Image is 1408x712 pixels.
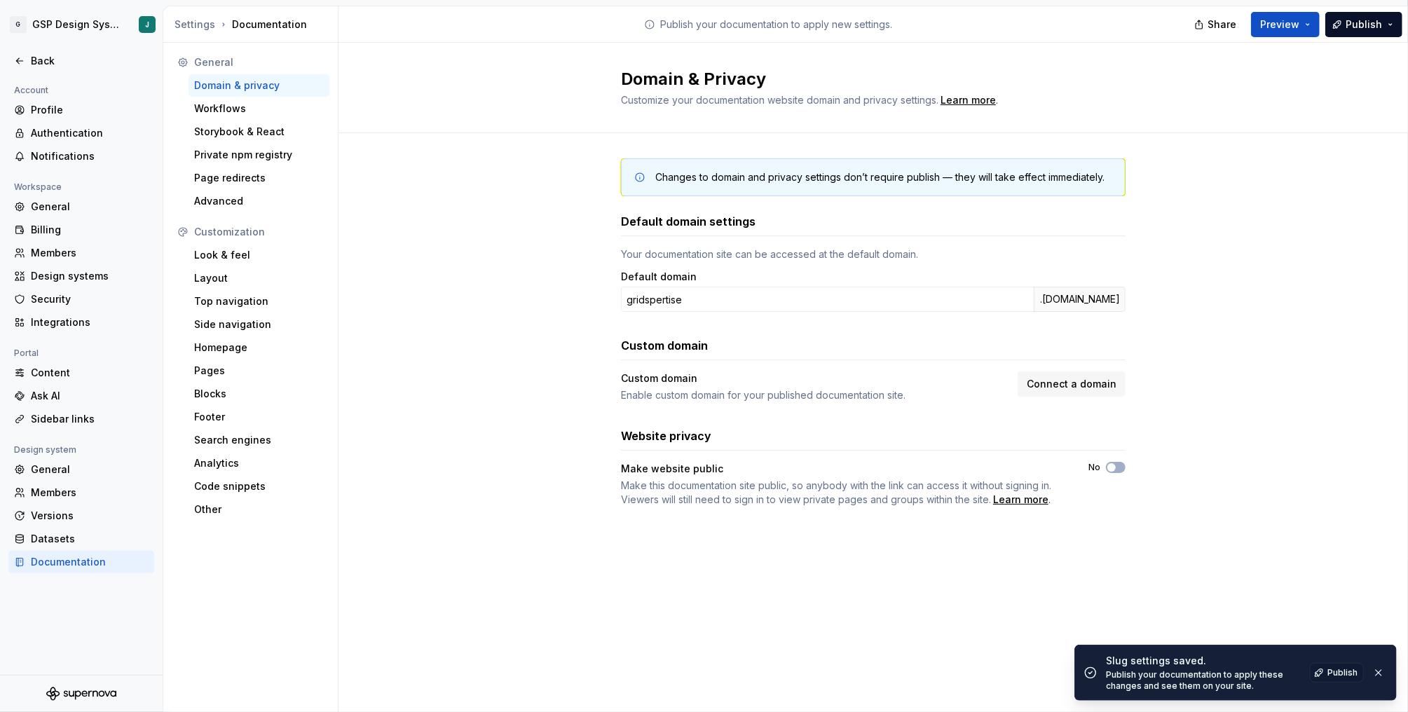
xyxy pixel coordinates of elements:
[189,475,329,498] a: Code snippets
[194,479,324,493] div: Code snippets
[31,292,149,306] div: Security
[1187,12,1245,37] button: Share
[189,429,329,451] a: Search engines
[8,122,154,144] a: Authentication
[621,388,1009,402] div: Enable custom domain for your published documentation site.
[189,360,329,382] a: Pages
[31,412,149,426] div: Sidebar links
[175,18,332,32] div: Documentation
[189,498,329,521] a: Other
[993,493,1048,507] a: Learn more
[194,502,324,516] div: Other
[8,481,154,504] a: Members
[46,687,116,701] svg: Supernova Logo
[8,345,44,362] div: Portal
[194,148,324,162] div: Private npm registry
[189,244,329,266] a: Look & feel
[1346,18,1382,32] span: Publish
[31,486,149,500] div: Members
[661,18,893,32] p: Publish your documentation to apply new settings.
[31,532,149,546] div: Datasets
[194,55,324,69] div: General
[8,458,154,481] a: General
[194,225,324,239] div: Customization
[194,194,324,208] div: Advanced
[8,385,154,407] a: Ask AI
[189,74,329,97] a: Domain & privacy
[3,9,160,40] button: GGSP Design SystemJ
[189,190,329,212] a: Advanced
[175,18,215,32] button: Settings
[194,125,324,139] div: Storybook & React
[194,271,324,285] div: Layout
[194,456,324,470] div: Analytics
[194,364,324,378] div: Pages
[938,95,998,106] span: .
[8,505,154,527] a: Versions
[189,383,329,405] a: Blocks
[189,167,329,189] a: Page redirects
[621,337,708,354] h3: Custom domain
[8,82,54,99] div: Account
[8,408,154,430] a: Sidebar links
[194,171,324,185] div: Page redirects
[194,78,324,93] div: Domain & privacy
[31,246,149,260] div: Members
[941,93,996,107] a: Learn more
[8,362,154,384] a: Content
[1106,669,1301,692] div: Publish your documentation to apply these changes and see them on your site.
[1327,667,1358,678] span: Publish
[31,389,149,403] div: Ask AI
[1034,287,1126,312] div: .[DOMAIN_NAME]
[8,99,154,121] a: Profile
[621,213,756,230] h3: Default domain settings
[194,102,324,116] div: Workflows
[1088,462,1100,473] label: No
[8,196,154,218] a: General
[31,223,149,237] div: Billing
[621,94,938,106] span: Customize your documentation website domain and privacy settings.
[189,121,329,143] a: Storybook & React
[8,145,154,167] a: Notifications
[8,265,154,287] a: Design systems
[1251,12,1320,37] button: Preview
[621,68,1109,90] h2: Domain & Privacy
[655,170,1105,184] div: Changes to domain and privacy settings don’t require publish — they will take effect immediately.
[194,433,324,447] div: Search engines
[8,311,154,334] a: Integrations
[31,200,149,214] div: General
[1260,18,1299,32] span: Preview
[31,54,149,68] div: Back
[189,406,329,428] a: Footer
[621,479,1063,507] span: .
[10,16,27,33] div: G
[621,247,1126,261] div: Your documentation site can be accessed at the default domain.
[189,97,329,120] a: Workflows
[8,528,154,550] a: Datasets
[189,452,329,474] a: Analytics
[31,463,149,477] div: General
[194,341,324,355] div: Homepage
[8,219,154,241] a: Billing
[31,315,149,329] div: Integrations
[31,555,149,569] div: Documentation
[8,551,154,573] a: Documentation
[31,126,149,140] div: Authentication
[31,509,149,523] div: Versions
[1208,18,1236,32] span: Share
[189,267,329,289] a: Layout
[189,313,329,336] a: Side navigation
[32,18,122,32] div: GSP Design System
[189,290,329,313] a: Top navigation
[194,317,324,331] div: Side navigation
[31,269,149,283] div: Design systems
[8,179,67,196] div: Workspace
[145,19,149,30] div: J
[8,242,154,264] a: Members
[1106,654,1301,668] div: Slug settings saved.
[8,288,154,310] a: Security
